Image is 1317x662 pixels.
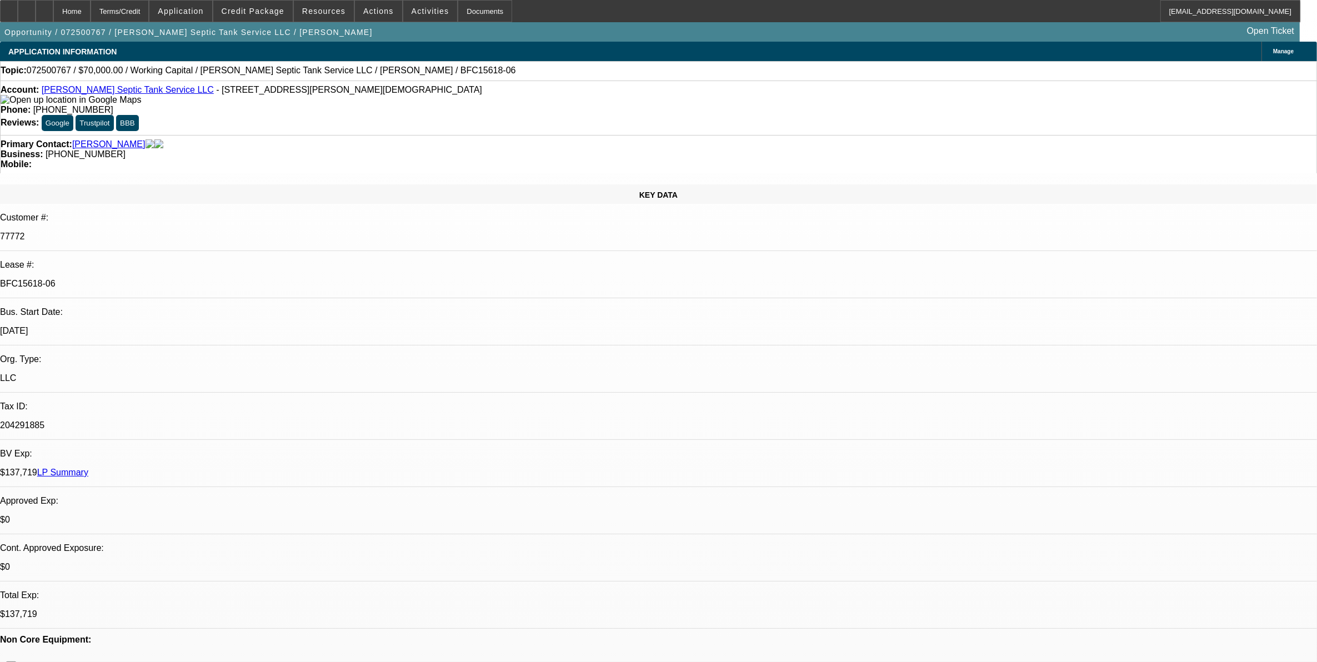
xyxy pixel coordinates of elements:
button: Actions [355,1,402,22]
button: Google [42,115,73,131]
span: Credit Package [222,7,284,16]
a: LP Summary [37,468,88,477]
a: [PERSON_NAME] [72,139,146,149]
button: Application [149,1,212,22]
span: Manage [1273,48,1294,54]
img: facebook-icon.png [146,139,154,149]
img: Open up location in Google Maps [1,95,141,105]
strong: Primary Contact: [1,139,72,149]
button: Credit Package [213,1,293,22]
a: [PERSON_NAME] Septic Tank Service LLC [42,85,214,94]
span: Application [158,7,203,16]
span: APPLICATION INFORMATION [8,47,117,56]
span: Resources [302,7,345,16]
span: 072500767 / $70,000.00 / Working Capital / [PERSON_NAME] Septic Tank Service LLC / [PERSON_NAME] ... [27,66,516,76]
span: Activities [412,7,449,16]
button: Activities [403,1,458,22]
img: linkedin-icon.png [154,139,163,149]
span: - [STREET_ADDRESS][PERSON_NAME][DEMOGRAPHIC_DATA] [216,85,482,94]
strong: Topic: [1,66,27,76]
span: Actions [363,7,394,16]
button: BBB [116,115,139,131]
strong: Business: [1,149,43,159]
button: Trustpilot [76,115,113,131]
span: KEY DATA [639,190,678,199]
strong: Account: [1,85,39,94]
a: View Google Maps [1,95,141,104]
strong: Mobile: [1,159,32,169]
span: [PHONE_NUMBER] [33,105,113,114]
a: Open Ticket [1243,22,1299,41]
strong: Reviews: [1,118,39,127]
strong: Phone: [1,105,31,114]
span: [PHONE_NUMBER] [46,149,126,159]
button: Resources [294,1,354,22]
span: Opportunity / 072500767 / [PERSON_NAME] Septic Tank Service LLC / [PERSON_NAME] [4,28,373,37]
